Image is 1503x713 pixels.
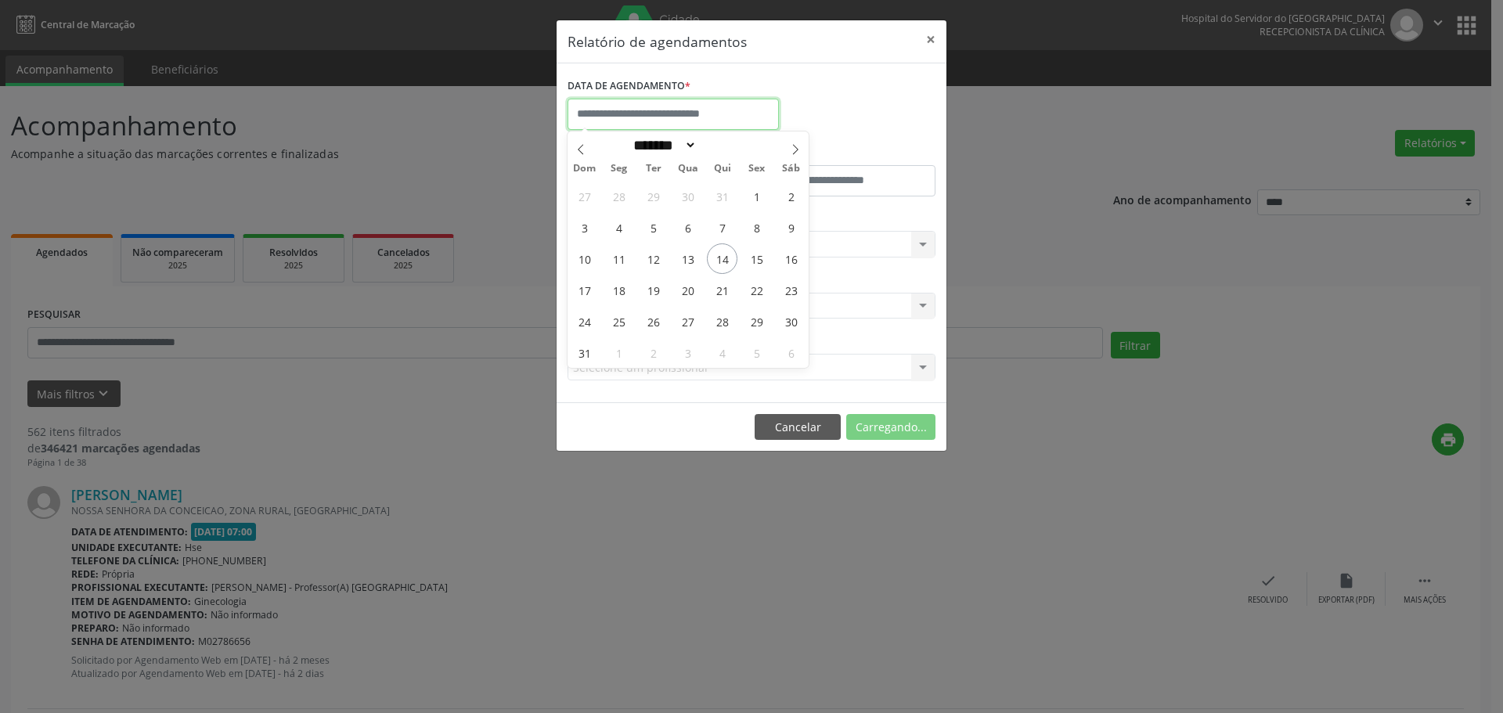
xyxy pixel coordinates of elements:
[705,164,740,174] span: Qui
[755,141,935,165] label: ATÉ
[569,181,600,211] span: Julho 27, 2025
[672,181,703,211] span: Julho 30, 2025
[569,212,600,243] span: Agosto 3, 2025
[638,181,669,211] span: Julho 29, 2025
[569,275,600,305] span: Agosto 17, 2025
[697,137,748,153] input: Year
[707,275,737,305] span: Agosto 21, 2025
[776,306,806,337] span: Agosto 30, 2025
[741,212,772,243] span: Agosto 8, 2025
[568,74,690,99] label: DATA DE AGENDAMENTO
[672,306,703,337] span: Agosto 27, 2025
[672,243,703,274] span: Agosto 13, 2025
[776,337,806,368] span: Setembro 6, 2025
[604,306,634,337] span: Agosto 25, 2025
[846,414,935,441] button: Carregando...
[776,243,806,274] span: Agosto 16, 2025
[602,164,636,174] span: Seg
[604,212,634,243] span: Agosto 4, 2025
[568,31,747,52] h5: Relatório de agendamentos
[568,164,602,174] span: Dom
[638,243,669,274] span: Agosto 12, 2025
[776,181,806,211] span: Agosto 2, 2025
[776,275,806,305] span: Agosto 23, 2025
[672,275,703,305] span: Agosto 20, 2025
[604,243,634,274] span: Agosto 11, 2025
[638,275,669,305] span: Agosto 19, 2025
[628,137,697,153] select: Month
[741,337,772,368] span: Setembro 5, 2025
[707,337,737,368] span: Setembro 4, 2025
[604,181,634,211] span: Julho 28, 2025
[774,164,809,174] span: Sáb
[741,275,772,305] span: Agosto 22, 2025
[707,243,737,274] span: Agosto 14, 2025
[671,164,705,174] span: Qua
[776,212,806,243] span: Agosto 9, 2025
[672,212,703,243] span: Agosto 6, 2025
[672,337,703,368] span: Setembro 3, 2025
[741,243,772,274] span: Agosto 15, 2025
[755,414,841,441] button: Cancelar
[707,181,737,211] span: Julho 31, 2025
[740,164,774,174] span: Sex
[638,337,669,368] span: Setembro 2, 2025
[638,212,669,243] span: Agosto 5, 2025
[707,306,737,337] span: Agosto 28, 2025
[569,306,600,337] span: Agosto 24, 2025
[707,212,737,243] span: Agosto 7, 2025
[569,243,600,274] span: Agosto 10, 2025
[604,275,634,305] span: Agosto 18, 2025
[636,164,671,174] span: Ter
[915,20,946,59] button: Close
[569,337,600,368] span: Agosto 31, 2025
[604,337,634,368] span: Setembro 1, 2025
[741,306,772,337] span: Agosto 29, 2025
[638,306,669,337] span: Agosto 26, 2025
[741,181,772,211] span: Agosto 1, 2025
